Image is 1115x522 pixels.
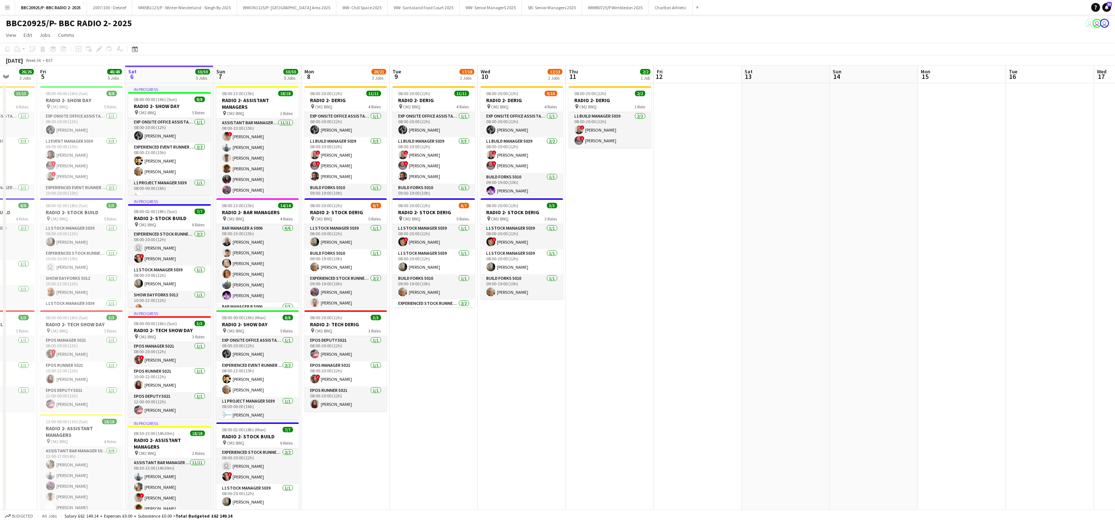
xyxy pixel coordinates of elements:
button: 2007/100 - Debrief [87,0,132,15]
a: Jobs [36,30,53,40]
button: WW- Santaland Food Court 2025 [388,0,460,15]
button: WIMB0725/P Wimbledon 2025 [582,0,649,15]
button: WW- Senior ManagerS 2025 [460,0,522,15]
a: 93 [1102,3,1111,12]
span: Total Budgeted £62 149.14 [175,513,232,519]
div: Salary £62 149.14 + Expenses £0.00 + Subsistence £0.00 = [65,513,232,519]
button: WW- Chill Space 2025 [337,0,388,15]
span: Comms [58,32,74,38]
button: Charlton Athletic [649,0,693,15]
span: 93 [1107,2,1112,7]
button: BBC20925/P- BBC RADIO 2- 2025 [15,0,87,15]
h1: BBC20925/P- BBC RADIO 2- 2025 [6,18,132,29]
a: Edit [21,30,35,40]
div: [DATE] [6,57,23,64]
a: Comms [55,30,77,40]
a: View [3,30,19,40]
span: Edit [24,32,32,38]
span: Jobs [39,32,50,38]
button: WWSB1125/P - Winter Wonderland - Sleigh By 2025 [132,0,237,15]
app-user-avatar: Grace Shorten [1086,19,1094,28]
span: All jobs [41,513,58,519]
button: Budgeted [4,512,34,520]
span: Budgeted [12,514,33,519]
app-user-avatar: Suzanne Edwards [1100,19,1109,28]
button: SB- Senior Managers 2025 [522,0,582,15]
app-user-avatar: Grace Shorten [1093,19,1102,28]
span: View [6,32,16,38]
div: BST [46,58,53,63]
button: WWON1125/P- [GEOGRAPHIC_DATA] Area 2025 [237,0,337,15]
span: Week 36 [24,58,43,63]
